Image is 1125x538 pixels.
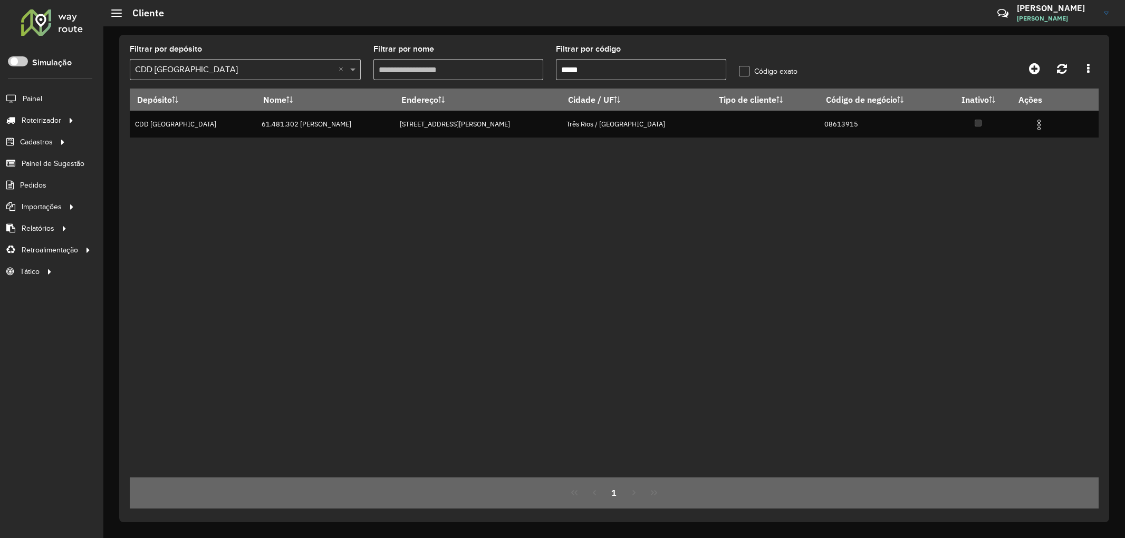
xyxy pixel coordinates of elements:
td: Três Rios / [GEOGRAPHIC_DATA] [561,111,711,138]
span: Relatórios [22,223,54,234]
a: Contato Rápido [992,2,1014,25]
span: Painel [23,93,42,104]
span: Painel de Sugestão [22,158,84,169]
th: Cidade / UF [561,89,711,111]
th: Nome [256,89,395,111]
label: Filtrar por nome [373,43,434,55]
th: Código de negócio [819,89,945,111]
label: Simulação [32,56,72,69]
span: [PERSON_NAME] [1017,14,1096,23]
td: [STREET_ADDRESS][PERSON_NAME] [395,111,561,138]
span: Roteirizador [22,115,61,126]
th: Inativo [945,89,1011,111]
label: Filtrar por depósito [130,43,202,55]
th: Depósito [130,89,256,111]
span: Tático [20,266,40,277]
span: Retroalimentação [22,244,78,256]
span: Importações [22,201,62,212]
label: Filtrar por código [556,43,621,55]
span: Cadastros [20,136,53,148]
th: Tipo de cliente [711,89,819,111]
td: CDD [GEOGRAPHIC_DATA] [130,111,256,138]
td: 08613915 [819,111,945,138]
th: Ações [1012,89,1075,111]
h2: Cliente [122,7,164,19]
label: Código exato [739,66,797,77]
button: 1 [604,483,624,503]
h3: [PERSON_NAME] [1017,3,1096,13]
span: Pedidos [20,180,46,191]
span: Clear all [339,63,348,76]
th: Endereço [395,89,561,111]
td: 61.481.302 [PERSON_NAME] [256,111,395,138]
